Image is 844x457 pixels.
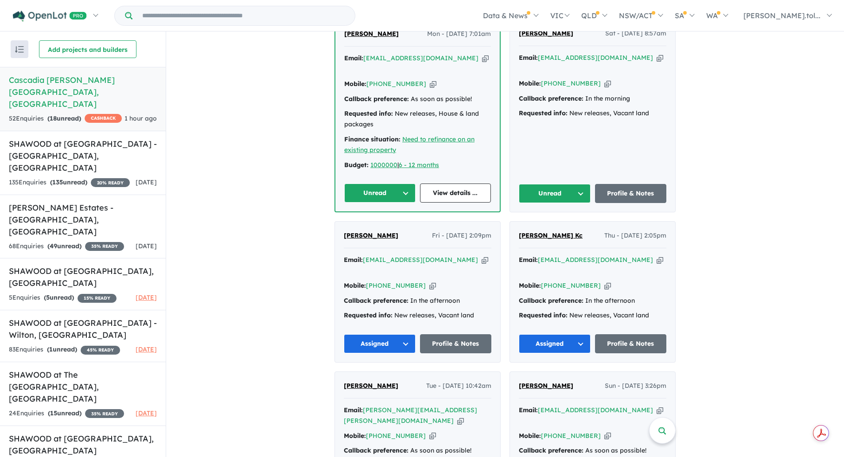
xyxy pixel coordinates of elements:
h5: Cascadia [PERSON_NAME][GEOGRAPHIC_DATA] , [GEOGRAPHIC_DATA] [9,74,157,110]
strong: Mobile: [344,432,366,440]
span: 35 % READY [85,409,124,418]
a: [EMAIL_ADDRESS][DOMAIN_NAME] [363,54,478,62]
div: 68 Enquir ies [9,241,124,252]
span: 1 [49,345,53,353]
strong: ( unread) [47,345,77,353]
h5: [PERSON_NAME] Estates - [GEOGRAPHIC_DATA] , [GEOGRAPHIC_DATA] [9,202,157,238]
a: [EMAIL_ADDRESS][DOMAIN_NAME] [538,54,653,62]
span: 15 [50,409,57,417]
button: Copy [604,281,611,290]
span: Sun - [DATE] 3:26pm [605,381,666,391]
strong: Requested info: [519,311,568,319]
button: Copy [429,431,436,441]
button: Unread [344,184,416,203]
span: 45 % READY [81,346,120,355]
a: Profile & Notes [595,334,667,353]
strong: Mobile: [519,79,541,87]
strong: Mobile: [344,80,366,88]
span: [DATE] [136,242,157,250]
strong: Email: [344,406,363,414]
strong: Callback preference: [344,95,409,103]
span: Sat - [DATE] 8:57am [605,28,666,39]
button: Copy [457,416,464,426]
span: [DATE] [136,178,157,186]
a: [EMAIL_ADDRESS][DOMAIN_NAME] [363,256,478,264]
strong: Requested info: [344,109,393,117]
button: Copy [657,255,663,265]
img: sort.svg [15,46,24,53]
a: [PHONE_NUMBER] [541,79,601,87]
strong: Email: [344,54,363,62]
a: [PHONE_NUMBER] [541,432,601,440]
a: [PERSON_NAME] [344,29,399,39]
h5: SHAWOOD at [GEOGRAPHIC_DATA] - [GEOGRAPHIC_DATA] , [GEOGRAPHIC_DATA] [9,138,157,174]
span: Mon - [DATE] 7:01am [427,29,491,39]
span: Thu - [DATE] 2:05pm [604,230,666,241]
div: 83 Enquir ies [9,344,120,355]
div: New releases, Vacant land [519,108,666,119]
span: [DATE] [136,409,157,417]
div: New releases, Vacant land [519,310,666,321]
div: | [344,160,491,171]
div: As soon as possible! [519,445,666,456]
span: [PERSON_NAME] [344,231,398,239]
div: As soon as possible! [344,445,491,456]
button: Assigned [344,334,416,353]
a: [PHONE_NUMBER] [366,281,426,289]
h5: SHAWOOD at [GEOGRAPHIC_DATA] , [GEOGRAPHIC_DATA] [9,433,157,457]
button: Copy [482,255,488,265]
span: [PERSON_NAME] [519,382,573,390]
strong: Finance situation: [344,135,401,143]
span: Tue - [DATE] 10:42am [426,381,491,391]
input: Try estate name, suburb, builder or developer [134,6,353,25]
span: [PERSON_NAME] [344,382,398,390]
div: New releases, Vacant land [344,310,491,321]
strong: ( unread) [47,242,82,250]
a: 1000000 [370,161,397,169]
span: Fri - [DATE] 2:09pm [432,230,491,241]
span: [PERSON_NAME] [344,30,399,38]
h5: SHAWOOD at [GEOGRAPHIC_DATA] , [GEOGRAPHIC_DATA] [9,265,157,289]
div: In the afternoon [519,296,666,306]
strong: Email: [519,406,538,414]
span: 18 [50,114,57,122]
button: Add projects and builders [39,40,136,58]
strong: Budget: [344,161,369,169]
span: 49 [50,242,57,250]
a: [PERSON_NAME][EMAIL_ADDRESS][PERSON_NAME][DOMAIN_NAME] [344,406,477,425]
strong: Callback preference: [519,446,583,454]
a: [PERSON_NAME] [519,28,573,39]
span: [DATE] [136,293,157,301]
div: 5 Enquir ies [9,293,117,303]
strong: ( unread) [47,114,81,122]
a: View details ... [420,184,491,203]
button: Copy [429,281,436,290]
span: 20 % READY [91,178,130,187]
div: 135 Enquir ies [9,177,130,188]
a: [EMAIL_ADDRESS][DOMAIN_NAME] [538,406,653,414]
strong: Email: [519,256,538,264]
span: CASHBACK [85,114,122,123]
strong: Email: [344,256,363,264]
h5: SHAWOOD at The [GEOGRAPHIC_DATA] , [GEOGRAPHIC_DATA] [9,369,157,405]
a: [PERSON_NAME] [344,230,398,241]
u: Need to refinance on an existing property [344,135,475,154]
button: Unread [519,184,591,203]
a: [EMAIL_ADDRESS][DOMAIN_NAME] [538,256,653,264]
a: [PERSON_NAME] Kc [519,230,583,241]
strong: Mobile: [519,432,541,440]
strong: Email: [519,54,538,62]
strong: Mobile: [344,281,366,289]
a: [PERSON_NAME] [519,381,573,391]
button: Assigned [519,334,591,353]
button: Copy [657,53,663,62]
div: 24 Enquir ies [9,408,124,419]
button: Copy [482,54,489,63]
strong: Requested info: [344,311,393,319]
div: In the morning [519,94,666,104]
u: 6 - 12 months [399,161,439,169]
strong: Callback preference: [344,446,408,454]
a: [PHONE_NUMBER] [366,432,426,440]
span: [PERSON_NAME] [519,29,573,37]
button: Copy [604,79,611,88]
